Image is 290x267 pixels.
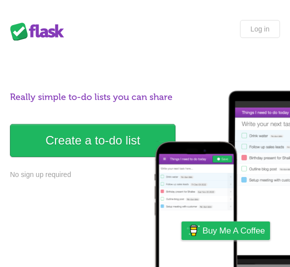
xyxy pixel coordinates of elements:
h1: Really simple to-do lists you can share [10,90,280,104]
span: Buy me a coffee [202,222,265,239]
img: Buy me a coffee [186,222,200,239]
p: No sign up required [10,169,280,180]
a: Log in [240,20,280,38]
a: Create a to-do list [10,124,175,157]
div: Flask Lists [10,22,70,40]
a: Buy me a coffee [181,221,270,240]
